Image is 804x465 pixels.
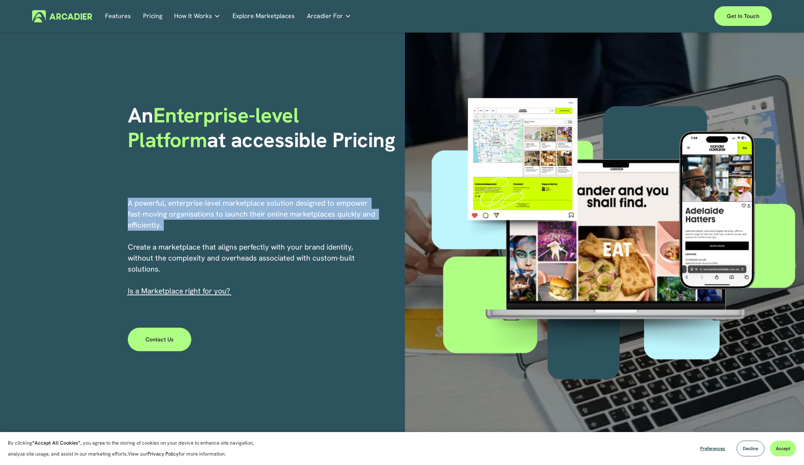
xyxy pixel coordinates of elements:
[143,10,162,22] a: Pricing
[128,103,399,152] h1: An at accessible Pricing
[130,286,230,296] a: s a Marketplace right for you?
[737,441,764,456] button: Decline
[147,450,179,457] a: Privacy Policy
[32,10,92,22] img: Arcadier
[105,10,131,22] a: Features
[232,10,295,22] a: Explore Marketplaces
[128,328,192,351] a: Contact Us
[128,102,304,153] span: Enterprise-level Platform
[743,445,758,452] span: Decline
[128,198,376,297] p: A powerful, enterprise-level marketplace solution designed to empower fast-moving organisations t...
[307,10,351,22] a: folder dropdown
[8,438,263,460] p: By clicking , you agree to the storing of cookies on your device to enhance site navigation, anal...
[32,439,80,446] strong: “Accept All Cookies”
[307,11,343,22] span: Arcadier For
[714,6,772,26] a: Get in touch
[128,286,230,296] span: I
[700,445,725,452] span: Preferences
[174,11,212,22] span: How It Works
[174,10,220,22] a: folder dropdown
[694,441,731,456] button: Preferences
[765,427,804,465] iframe: Chat Widget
